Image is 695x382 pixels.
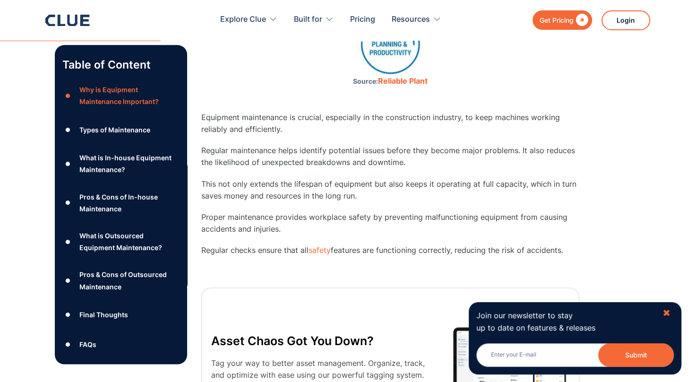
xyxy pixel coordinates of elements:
p: Table of Content [62,57,180,72]
div: ● [62,274,74,288]
div: Get Pricing [540,14,574,26]
p: This not only extends the lifespan of equipment but also keeps it operating at full capacity, whi... [201,178,579,202]
p: Tag your way to better asset management. Organize, track, and optimize with ease using our powerf... [211,357,439,381]
a: Reliable Plant [378,76,428,86]
p: Asset Chaos Got You Down? [211,331,439,350]
a: Pricing [350,5,375,35]
p: Regular checks ensure that all features are functioning correctly, reducing the risk of accidents. [201,244,579,256]
div: ● [62,308,74,322]
div: ● [62,89,74,103]
div: What is Outsourced Equipment Maintenance? [79,230,179,253]
div: Final Thoughts [79,309,128,321]
button: Submit [598,343,674,367]
div: ● [62,123,74,137]
p: ‍ [201,90,579,102]
div: Resources [392,5,430,35]
a: Login [601,10,650,30]
div: ● [62,337,74,351]
a: ●Pros & Cons of Outsourced Maintenance [62,269,180,292]
a: safety [309,245,331,255]
div: Why is Equipment Maintenance Important? [79,84,179,107]
div: ● [62,234,74,249]
div: ● [62,196,74,210]
div: Explore Clue [220,5,266,35]
a: ●Final Thoughts [62,308,180,322]
div: ✖ [662,307,670,319]
div: Built for [294,5,322,35]
a: ●What is In-house Equipment Maintenance? [62,152,180,175]
input: Enter your E-mail [476,343,674,367]
p: ‍ [201,266,579,278]
div: Pros & Cons of Outsourced Maintenance [79,269,179,292]
div: Explore Clue [220,5,277,35]
a: ●What is Outsourced Equipment Maintenance? [62,230,180,253]
p: Equipment maintenance is crucial, especially in the construction industry, to keep machines worki... [201,112,579,135]
a: ●Types of Maintenance [62,123,180,137]
div:  [574,14,588,26]
div: FAQs [79,338,96,350]
p: Regular maintenance helps identify potential issues before they become major problems. It also re... [201,145,579,168]
div: Built for [294,5,334,35]
a: ●FAQs [62,337,180,351]
a: Get Pricing [532,10,592,30]
p: Proper maintenance provides workplace safety by preventing malfunctioning equipment from causing ... [201,211,579,235]
div: Pros & Cons of In-house Maintenance [79,191,179,215]
div: Resources [392,5,441,35]
div: ● [62,157,74,171]
a: ●Pros & Cons of In-house Maintenance [62,191,180,215]
strong: Source: [353,77,378,85]
p: Join our newsletter to stay up to date on features & releases [476,310,654,333]
div: Types of Maintenance [79,124,150,136]
div: What is In-house Equipment Maintenance? [79,152,179,175]
a: ●Why is Equipment Maintenance Important? [62,84,180,107]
